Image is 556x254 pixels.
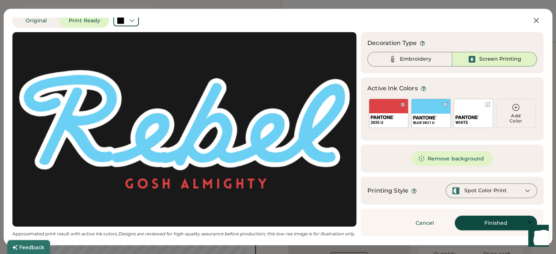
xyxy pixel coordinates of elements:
div: 2035 U [371,120,406,125]
button: Original [12,13,60,28]
button: Print Ready [60,13,109,28]
img: Thread%20-%20Unselected.svg [388,55,397,64]
div: WHITE [455,120,491,125]
img: 1024px-Pantone_logo.svg.png [371,115,394,119]
img: 1024px-Pantone_logo.svg.png [455,115,479,119]
img: 1024px-Pantone_logo.svg.png [413,116,437,120]
img: Ink%20-%20Selected.svg [468,55,476,64]
div: Active Ink Colors [367,84,418,93]
button: Finished [455,216,537,230]
iframe: Front Chat [521,221,553,253]
button: Cancel [399,216,450,230]
div: BLUE 0821 U [413,120,449,125]
button: Remove background [412,151,493,166]
div: Add Color [496,113,535,124]
div: Decoration Type [367,39,417,48]
em: Designs are reviewed for high-quality assurance before production; this low-res image is for illu... [118,231,355,236]
div: Embroidery [400,56,431,63]
div: Screen Printing [479,56,521,63]
div: Spot Color Print [464,187,507,194]
div: Printing Style [367,186,408,195]
div: Approximated print result with active ink colors. [12,231,356,237]
img: spot-color-green.svg [452,187,460,195]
